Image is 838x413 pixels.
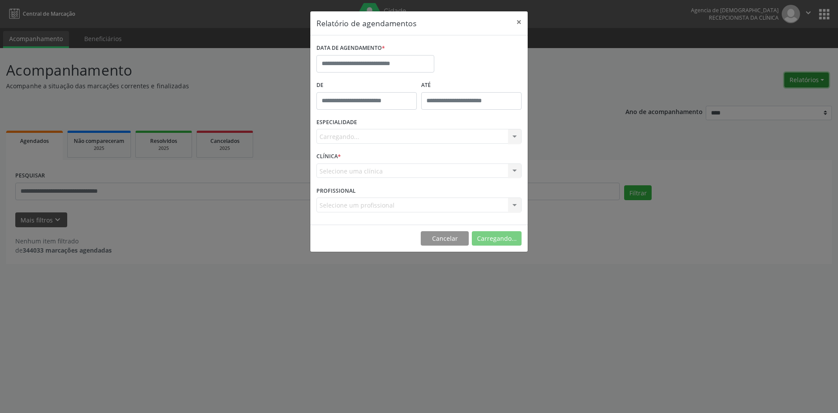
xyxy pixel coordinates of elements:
label: ESPECIALIDADE [316,116,357,129]
h5: Relatório de agendamentos [316,17,416,29]
label: CLÍNICA [316,150,341,163]
label: ATÉ [421,79,522,92]
label: PROFISSIONAL [316,184,356,198]
label: De [316,79,417,92]
button: Close [510,11,528,33]
button: Carregando... [472,231,522,246]
button: Cancelar [421,231,469,246]
label: DATA DE AGENDAMENTO [316,42,385,55]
